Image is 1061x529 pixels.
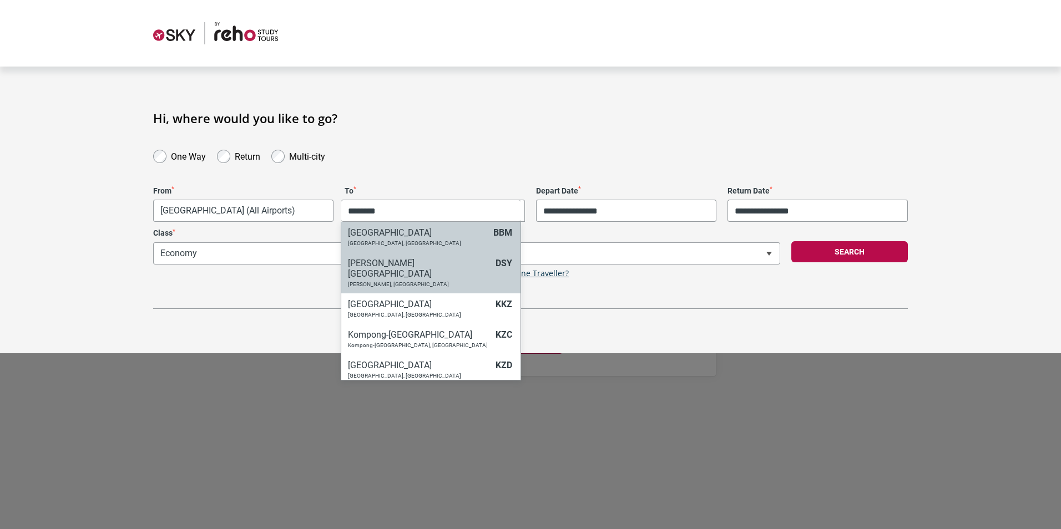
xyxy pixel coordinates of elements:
h6: [GEOGRAPHIC_DATA] [348,299,490,309]
input: Search [341,200,521,222]
span: DSY [496,258,512,268]
label: Depart Date [536,186,716,196]
p: Kompong-[GEOGRAPHIC_DATA], [GEOGRAPHIC_DATA] [348,342,490,349]
label: One Way [171,149,206,162]
span: Economy [154,243,461,264]
span: Economy [153,242,461,264]
label: Return Date [727,186,908,196]
p: [GEOGRAPHIC_DATA], [GEOGRAPHIC_DATA] [348,373,490,379]
label: Multi-city [289,149,325,162]
h1: Hi, where would you like to go? [153,111,908,125]
label: Return [235,149,260,162]
p: [GEOGRAPHIC_DATA], [GEOGRAPHIC_DATA] [348,312,490,318]
h6: [GEOGRAPHIC_DATA] [348,360,490,370]
span: Melbourne (All Airports) [153,200,334,222]
label: From [153,186,334,196]
span: BBM [493,227,512,238]
button: Search [791,241,908,262]
h6: Kompong-[GEOGRAPHIC_DATA] [348,329,490,340]
h6: [GEOGRAPHIC_DATA] [348,227,488,238]
span: 1 Adult [473,243,780,264]
span: KZD [496,360,512,370]
span: KKZ [496,299,512,309]
span: KZC [496,329,512,340]
label: Travellers [472,228,780,238]
p: [GEOGRAPHIC_DATA], [GEOGRAPHIC_DATA] [348,240,488,247]
h6: [PERSON_NAME][GEOGRAPHIC_DATA] [348,258,490,279]
span: Melbourne (All Airports) [154,200,333,221]
label: Class [153,228,461,238]
p: [PERSON_NAME], [GEOGRAPHIC_DATA] [348,281,490,288]
label: To [345,186,525,196]
span: 1 Adult [472,242,780,264]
